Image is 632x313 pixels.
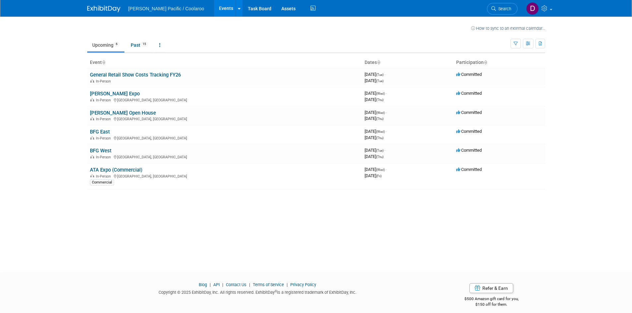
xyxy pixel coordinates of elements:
span: (Wed) [376,92,385,95]
span: [DATE] [365,129,387,134]
span: | [208,282,212,287]
span: In-Person [96,98,113,102]
span: - [386,91,387,96]
span: Committed [456,110,482,115]
span: In-Person [96,117,113,121]
a: API [213,282,220,287]
span: In-Person [96,79,113,83]
img: In-Person Event [90,117,94,120]
span: Committed [456,72,482,77]
span: (Thu) [376,155,384,159]
a: Privacy Policy [290,282,316,287]
span: [DATE] [365,148,386,153]
span: - [385,148,386,153]
span: [PERSON_NAME] Pacific / Coolaroo [128,6,204,11]
a: Past15 [126,39,153,51]
span: [DATE] [365,91,387,96]
span: Committed [456,129,482,134]
div: [GEOGRAPHIC_DATA], [GEOGRAPHIC_DATA] [90,135,359,140]
span: - [386,167,387,172]
span: Committed [456,91,482,96]
span: | [247,282,252,287]
sup: ® [275,289,277,293]
a: BFG East [90,129,110,135]
div: $500 Amazon gift card for you, [438,292,545,307]
span: [DATE] [365,97,384,102]
span: [DATE] [365,135,384,140]
a: Sort by Event Name [102,60,105,65]
span: [DATE] [365,167,387,172]
img: In-Person Event [90,174,94,178]
a: Sort by Participation Type [484,60,487,65]
div: [GEOGRAPHIC_DATA], [GEOGRAPHIC_DATA] [90,154,359,159]
div: [GEOGRAPHIC_DATA], [GEOGRAPHIC_DATA] [90,116,359,121]
img: In-Person Event [90,98,94,101]
a: Blog [199,282,207,287]
img: In-Person Event [90,136,94,139]
div: $150 off for them. [438,302,545,307]
a: BFG West [90,148,111,154]
a: Upcoming6 [87,39,124,51]
span: In-Person [96,155,113,159]
div: Copyright © 2025 ExhibitDay, Inc. All rights reserved. ExhibitDay is a registered trademark of Ex... [87,288,428,295]
a: How to sync to an external calendar... [471,26,545,31]
span: In-Person [96,136,113,140]
a: [PERSON_NAME] Open House [90,110,156,116]
span: [DATE] [365,78,384,83]
span: [DATE] [365,72,386,77]
span: (Thu) [376,136,384,140]
span: Search [496,6,511,11]
span: - [386,110,387,115]
a: Terms of Service [253,282,284,287]
img: In-Person Event [90,155,94,158]
th: Event [87,57,362,68]
a: Search [487,3,518,15]
span: 6 [114,42,119,47]
span: (Thu) [376,98,384,102]
span: | [285,282,289,287]
th: Participation [454,57,545,68]
span: [DATE] [365,116,384,121]
span: [DATE] [365,173,382,178]
div: [GEOGRAPHIC_DATA], [GEOGRAPHIC_DATA] [90,173,359,179]
div: Commercial [90,180,114,185]
span: [DATE] [365,154,384,159]
span: In-Person [96,174,113,179]
span: | [221,282,225,287]
span: (Wed) [376,111,385,115]
span: Committed [456,167,482,172]
span: [DATE] [365,110,387,115]
div: [GEOGRAPHIC_DATA], [GEOGRAPHIC_DATA] [90,97,359,102]
img: ExhibitDay [87,6,120,12]
a: ATA Expo (Commercial) [90,167,142,173]
span: (Tue) [376,73,384,77]
span: (Thu) [376,117,384,121]
a: [PERSON_NAME] Expo [90,91,140,97]
img: Derek Johnson [526,2,539,15]
span: 15 [141,42,148,47]
span: (Fri) [376,174,382,178]
a: Refer & Earn [469,283,513,293]
span: (Tue) [376,149,384,152]
th: Dates [362,57,454,68]
a: Contact Us [226,282,246,287]
a: General Retail Show Costs Tracking FY26 [90,72,181,78]
a: Sort by Start Date [377,60,380,65]
span: (Tue) [376,79,384,83]
span: (Wed) [376,130,385,133]
span: - [385,72,386,77]
span: (Wed) [376,168,385,172]
img: In-Person Event [90,79,94,82]
span: Committed [456,148,482,153]
span: - [386,129,387,134]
